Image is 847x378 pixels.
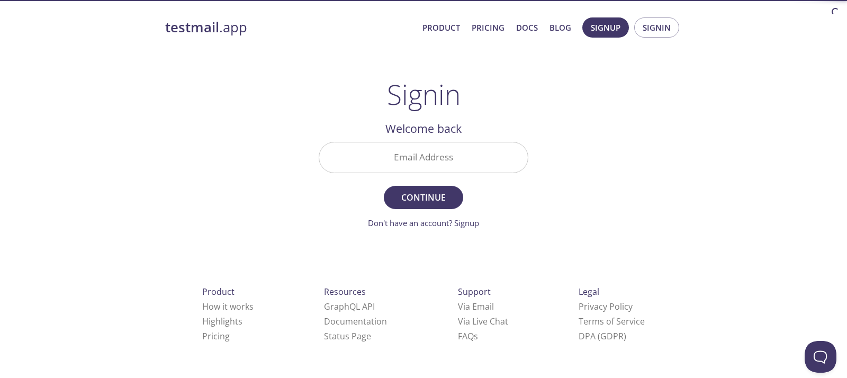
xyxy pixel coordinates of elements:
strong: testmail [165,18,219,37]
span: Signup [591,21,620,34]
span: Legal [579,286,599,298]
iframe: Help Scout Beacon - Open [805,341,836,373]
a: Via Live Chat [458,316,508,327]
a: Documentation [324,316,387,327]
a: Terms of Service [579,316,645,327]
button: Signin [634,17,679,38]
span: s [474,330,478,342]
a: Product [422,21,460,34]
a: DPA (GDPR) [579,330,626,342]
a: Blog [549,21,571,34]
a: How it works [202,301,254,312]
button: Signup [582,17,629,38]
span: Product [202,286,235,298]
h2: Welcome back [319,120,528,138]
span: Signin [643,21,671,34]
a: Docs [516,21,538,34]
span: Continue [395,190,452,205]
a: Pricing [202,330,230,342]
a: Highlights [202,316,242,327]
a: Don't have an account? Signup [368,218,479,228]
a: testmail.app [165,19,414,37]
span: Support [458,286,491,298]
a: Via Email [458,301,494,312]
a: FAQ [458,330,478,342]
a: Pricing [472,21,504,34]
a: Status Page [324,330,371,342]
button: Continue [384,186,463,209]
span: Resources [324,286,366,298]
a: GraphQL API [324,301,375,312]
h1: Signin [387,78,461,110]
a: Privacy Policy [579,301,633,312]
